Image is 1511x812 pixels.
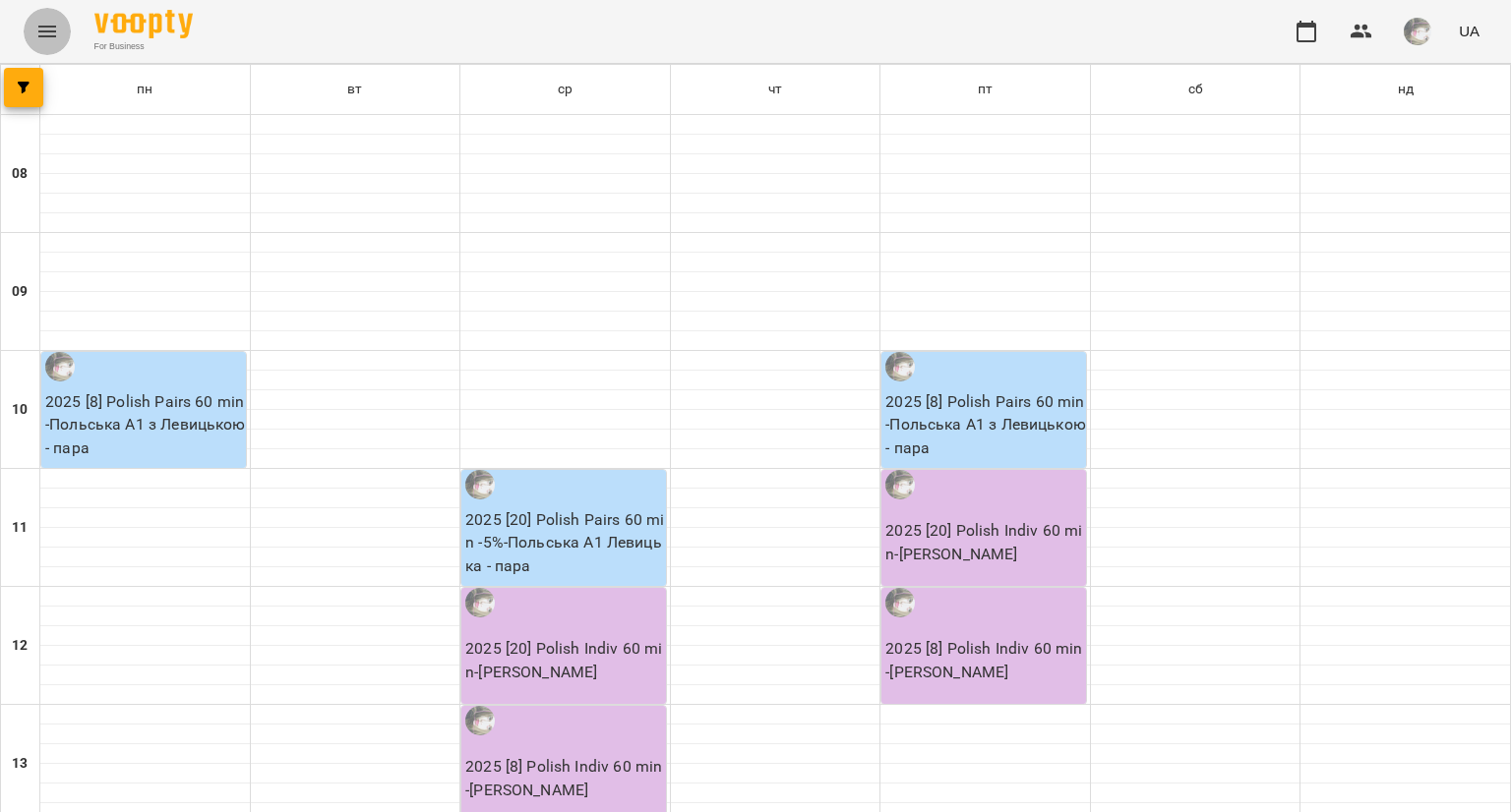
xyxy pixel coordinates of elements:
[885,588,915,617] img: Левицька Софія Сергіївна (п)
[1404,18,1431,45] img: e3906ac1da6b2fc8356eee26edbd6dfe.jpg
[1451,13,1487,49] button: UA
[465,588,495,617] img: Левицька Софія Сергіївна (п)
[768,79,782,100] h6: чт
[465,755,666,801] p: 2025 [8] Polish Indiv 60 min - [PERSON_NAME]
[45,352,75,381] img: Левицька Софія Сергіївна (п)
[137,79,152,100] h6: пн
[94,10,193,38] img: Voopty Logo
[558,79,573,100] h6: ср
[1188,79,1203,100] h6: сб
[1398,79,1414,100] h6: нд
[94,40,193,53] span: For Business
[12,281,28,303] h6: 09
[347,79,362,100] h6: вт
[885,352,915,381] img: Левицька Софія Сергіївна (п)
[885,637,1086,683] p: 2025 [8] Polish Indiv 60 min - [PERSON_NAME]
[465,508,666,578] p: 2025 [20] Polish Pairs 60 min -5% - Польська А1 Левицька - пара
[465,470,495,499] img: Левицька Софія Сергіївна (п)
[978,79,993,100] h6: пт
[12,635,28,657] h6: 12
[45,390,246,460] p: 2025 [8] Polish Pairs 60 min - Польська А1 з Левицькою - пара
[885,390,1086,460] p: 2025 [8] Polish Pairs 60 min - Польська А1 з Левицькою - пара
[12,517,28,539] h6: 11
[12,753,28,775] h6: 13
[24,8,71,55] button: Menu
[12,163,28,185] h6: 08
[12,399,28,421] h6: 10
[465,637,666,683] p: 2025 [20] Polish Indiv 60 min - [PERSON_NAME]
[465,706,495,735] img: Левицька Софія Сергіївна (п)
[1459,21,1480,41] span: UA
[885,519,1086,565] p: 2025 [20] Polish Indiv 60 min - [PERSON_NAME]
[885,470,915,499] img: Левицька Софія Сергіївна (п)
